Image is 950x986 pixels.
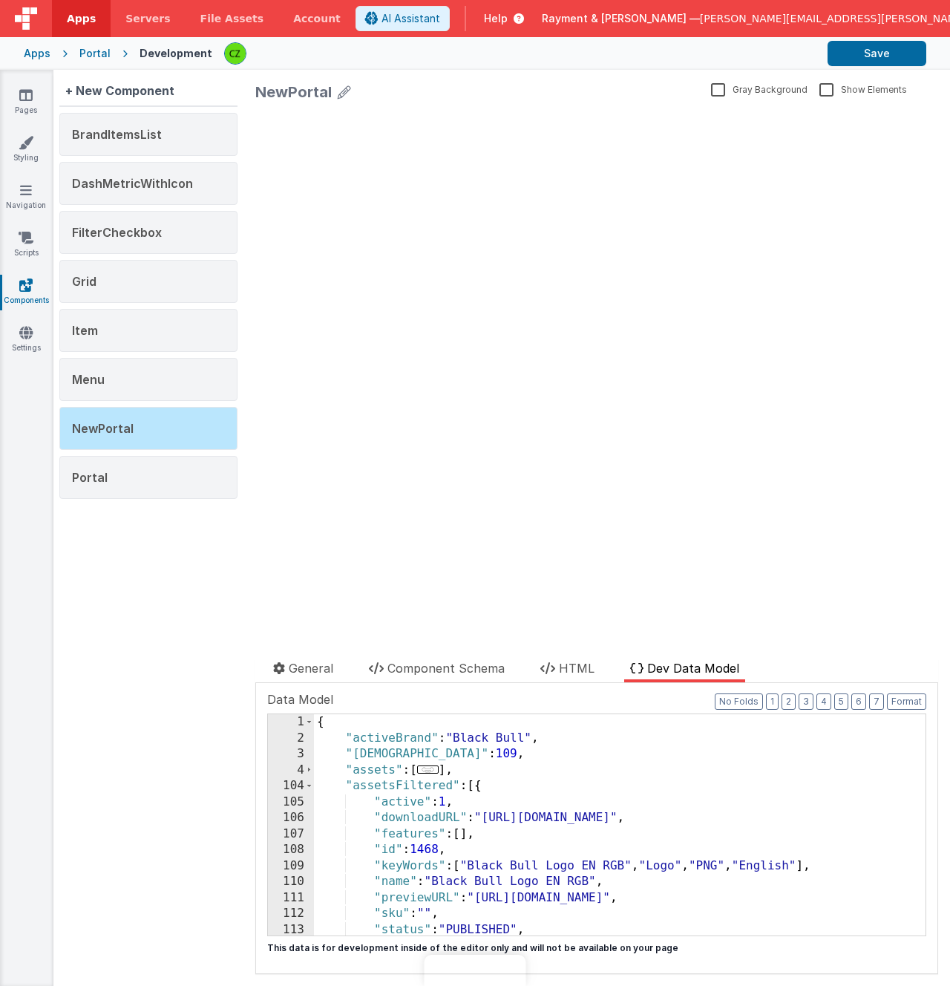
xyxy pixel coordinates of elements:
div: + New Component [59,76,180,105]
span: DashMetricWithIcon [72,176,193,191]
button: 4 [816,693,831,710]
div: 3 [268,746,314,763]
button: Format [887,693,926,710]
div: 104 [268,778,314,794]
span: Portal [72,470,108,485]
span: FilterCheckbox [72,225,162,240]
div: 109 [268,858,314,875]
div: Apps [24,46,50,61]
span: Component Schema [387,661,505,676]
div: 111 [268,890,314,907]
span: General [289,661,333,676]
div: NewPortal [255,82,332,102]
div: 113 [268,922,314,938]
button: Save [828,41,926,66]
span: Servers [125,11,170,26]
span: Grid [72,274,96,289]
span: File Assets [200,11,264,26]
span: NewPortal [72,421,134,436]
span: Rayment & [PERSON_NAME] — [542,11,700,26]
div: 1 [268,714,314,731]
button: 7 [869,693,884,710]
button: 3 [799,693,813,710]
div: 2 [268,731,314,747]
span: Data Model [267,690,333,708]
span: ... [417,765,439,774]
div: 105 [268,794,314,811]
div: 4 [268,763,314,779]
iframe: Marker.io feedback button [425,955,526,986]
img: b4a104e37d07c2bfba7c0e0e4a273d04 [225,43,246,64]
button: AI Assistant [356,6,450,31]
span: Menu [72,372,105,387]
button: No Folds [715,693,763,710]
span: Apps [67,11,96,26]
div: Portal [79,46,111,61]
div: 112 [268,906,314,922]
div: 106 [268,810,314,826]
span: Help [484,11,508,26]
span: HTML [559,661,594,676]
label: Gray Background [711,82,807,96]
div: 110 [268,874,314,890]
button: 6 [851,693,866,710]
span: AI Assistant [381,11,440,26]
label: Show Elements [819,82,907,96]
span: Item [72,323,98,338]
div: 107 [268,826,314,843]
span: Dev Data Model [647,661,739,676]
button: 5 [834,693,848,710]
div: Development [140,46,212,61]
button: 2 [782,693,796,710]
div: 108 [268,842,314,858]
p: This data is for development inside of the editor only and will not be available on your page [267,942,926,954]
span: BrandItemsList [72,127,162,142]
button: 1 [766,693,779,710]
